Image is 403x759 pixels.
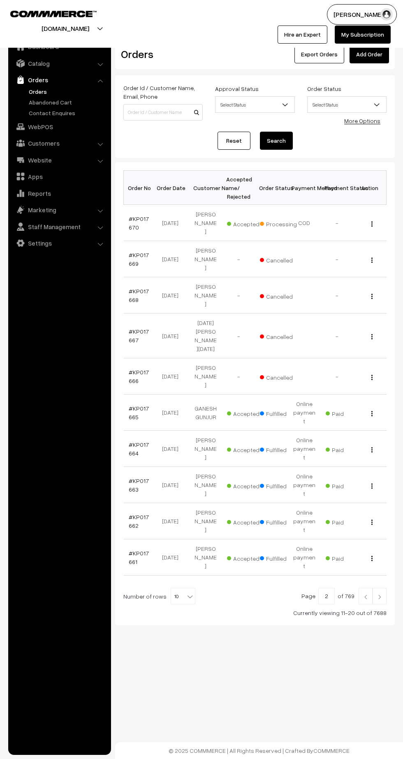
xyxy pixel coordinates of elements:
[260,371,301,382] span: Cancelled
[380,8,393,21] img: user
[288,539,321,576] td: Online payment
[288,171,321,205] th: Payment Method
[222,313,255,358] td: -
[222,358,255,395] td: -
[27,87,108,96] a: Orders
[189,395,222,431] td: GANESH GUNJUR
[321,241,354,277] td: -
[10,119,108,134] a: WebPOS
[129,405,149,420] a: #KP017665
[288,205,321,241] td: COD
[260,290,301,301] span: Cancelled
[129,369,149,384] a: #KP017666
[288,395,321,431] td: Online payment
[321,205,354,241] td: -
[129,441,149,457] a: #KP017664
[189,313,222,358] td: [DATE][PERSON_NAME][DATE]
[13,18,118,39] button: [DOMAIN_NAME]
[171,588,195,604] span: 10
[222,277,255,313] td: -
[362,594,369,599] img: Left
[260,254,301,265] span: Cancelled
[10,169,108,184] a: Apps
[10,186,108,201] a: Reports
[121,48,202,60] h2: Orders
[350,45,389,63] a: Add Order
[326,407,367,418] span: Paid
[156,467,189,503] td: [DATE]
[10,11,97,17] img: COMMMERCE
[10,153,108,167] a: Website
[189,503,222,539] td: [PERSON_NAME]
[354,171,387,205] th: Action
[308,97,386,112] span: Select Status
[376,594,383,599] img: Right
[327,4,397,25] button: [PERSON_NAME]
[156,503,189,539] td: [DATE]
[227,407,268,418] span: Accepted
[189,241,222,277] td: [PERSON_NAME]
[222,171,255,205] th: Accepted / Rejected
[294,45,344,63] button: Export Orders
[215,96,294,113] span: Select Status
[260,407,301,418] span: Fulfilled
[156,431,189,467] td: [DATE]
[123,592,167,601] span: Number of rows
[123,104,203,121] input: Order Id / Customer Name / Customer Email / Customer Phone
[215,84,259,93] label: Approval Status
[288,503,321,539] td: Online payment
[123,608,387,617] div: Currently viewing 11-20 out of 7688
[227,443,268,454] span: Accepted
[260,218,301,228] span: Processing
[260,480,301,490] span: Fulfilled
[156,205,189,241] td: [DATE]
[227,480,268,490] span: Accepted
[171,588,195,605] span: 10
[189,277,222,313] td: [PERSON_NAME]
[260,552,301,563] span: Fulfilled
[326,516,367,527] span: Paid
[129,513,149,529] a: #KP017662
[313,747,350,754] a: COMMMERCE
[371,258,373,263] img: Menu
[10,219,108,234] a: Staff Management
[156,171,189,205] th: Order Date
[10,56,108,71] a: Catalog
[288,467,321,503] td: Online payment
[10,72,108,87] a: Orders
[10,8,82,18] a: COMMMERCE
[129,251,149,267] a: #KP017669
[10,202,108,217] a: Marketing
[156,395,189,431] td: [DATE]
[307,96,387,113] span: Select Status
[156,313,189,358] td: [DATE]
[189,539,222,576] td: [PERSON_NAME]
[10,236,108,251] a: Settings
[189,171,222,205] th: Customer Name
[227,516,268,527] span: Accepted
[222,241,255,277] td: -
[288,431,321,467] td: Online payment
[129,288,149,303] a: #KP017668
[278,26,327,44] a: Hire an Expert
[215,97,294,112] span: Select Status
[27,109,108,117] a: Contact Enquires
[326,443,367,454] span: Paid
[129,328,149,344] a: #KP017667
[189,205,222,241] td: [PERSON_NAME]
[189,358,222,395] td: [PERSON_NAME]
[156,241,189,277] td: [DATE]
[260,443,301,454] span: Fulfilled
[326,552,367,563] span: Paid
[129,550,149,565] a: #KP017661
[371,375,373,380] img: Menu
[260,330,301,341] span: Cancelled
[307,84,341,93] label: Order Status
[321,313,354,358] td: -
[335,26,391,44] a: My Subscription
[260,516,301,527] span: Fulfilled
[260,132,293,150] button: Search
[156,358,189,395] td: [DATE]
[321,277,354,313] td: -
[371,447,373,453] img: Menu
